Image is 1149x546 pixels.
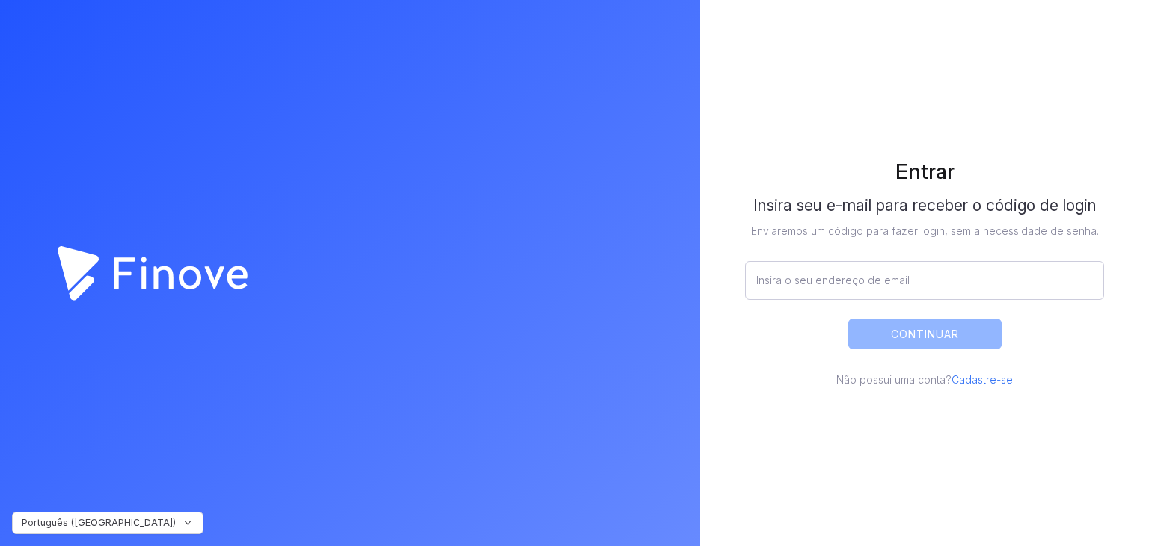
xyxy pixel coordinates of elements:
[22,517,176,529] span: Português ([GEOGRAPHIC_DATA])
[952,373,1013,386] a: Cadastre-se
[745,223,1104,239] p: Enviaremos um código para fazer login, sem a necessidade de senha.
[745,261,1104,300] input: Insira o seu endereço de email
[745,159,1104,185] h1: Entrar
[848,319,1002,349] button: CONTINUAR
[12,512,203,534] button: Português ([GEOGRAPHIC_DATA])
[745,372,1104,387] p: Não possui uma conta?
[745,196,1104,219] h1: Insira seu e-mail para receber o código de login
